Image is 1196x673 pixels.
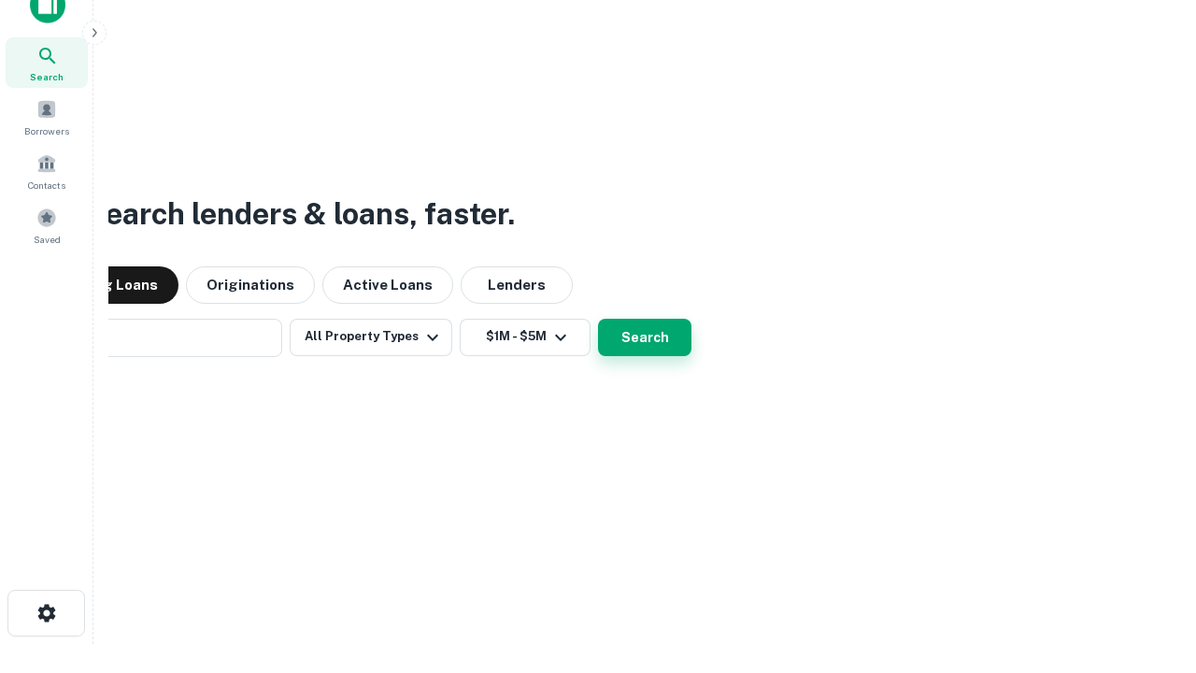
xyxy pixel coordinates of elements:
[598,319,691,356] button: Search
[6,146,88,196] a: Contacts
[186,266,315,304] button: Originations
[461,266,573,304] button: Lenders
[290,319,452,356] button: All Property Types
[6,200,88,251] a: Saved
[28,178,65,193] span: Contacts
[34,232,61,247] span: Saved
[6,37,88,88] a: Search
[85,192,515,236] h3: Search lenders & loans, faster.
[6,92,88,142] a: Borrowers
[1103,464,1196,553] iframe: Chat Widget
[30,69,64,84] span: Search
[322,266,453,304] button: Active Loans
[24,123,69,138] span: Borrowers
[460,319,591,356] button: $1M - $5M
